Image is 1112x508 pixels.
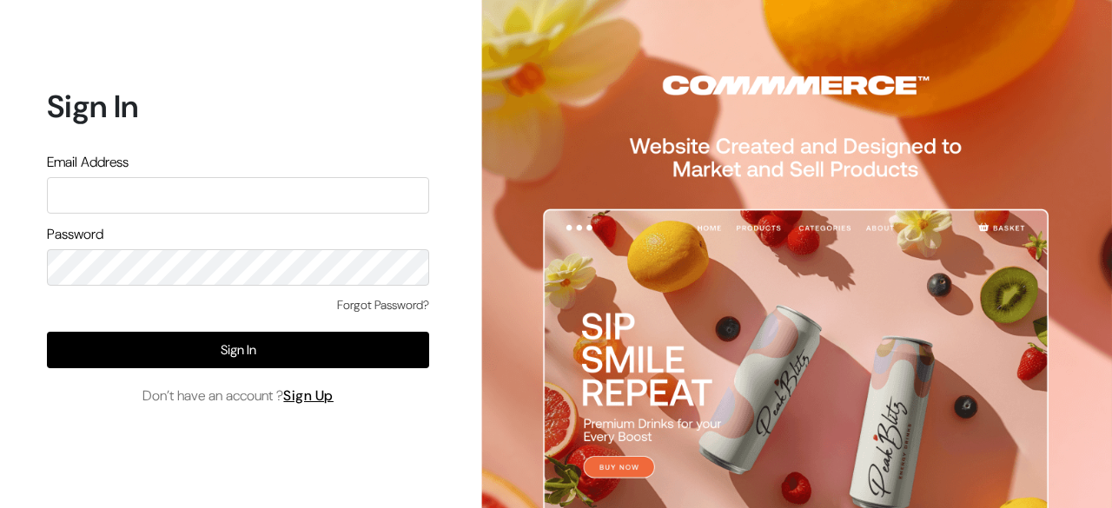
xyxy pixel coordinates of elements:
a: Forgot Password? [337,296,429,314]
label: Password [47,224,103,245]
a: Sign Up [283,386,334,405]
h1: Sign In [47,88,429,125]
label: Email Address [47,152,129,173]
span: Don’t have an account ? [142,386,334,406]
button: Sign In [47,332,429,368]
